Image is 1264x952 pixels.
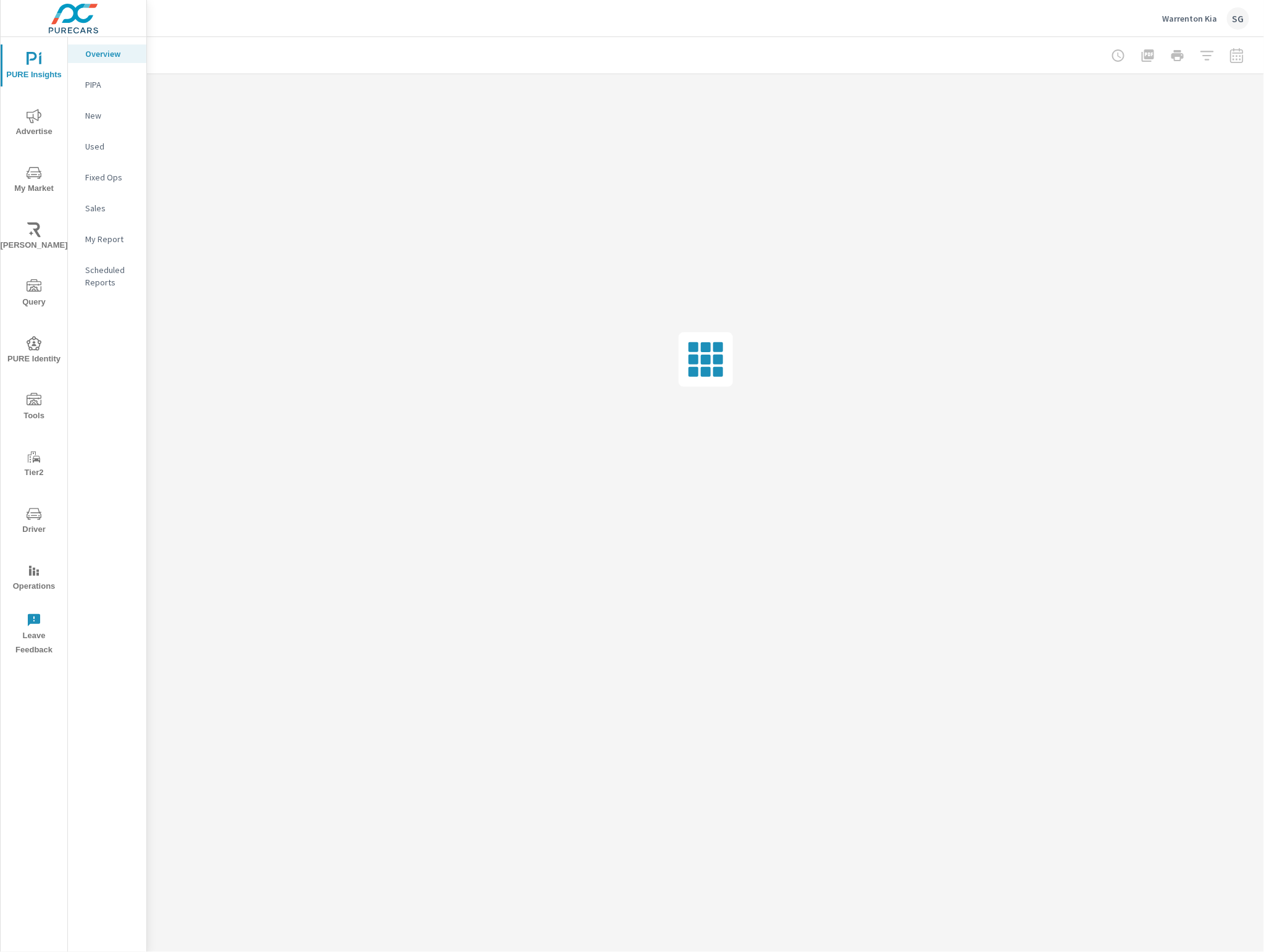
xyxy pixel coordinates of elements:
div: SG [1227,7,1249,30]
span: Operations [4,563,64,594]
p: Scheduled Reports [85,264,136,289]
span: Leave Feedback [4,613,64,657]
span: PURE Identity [4,336,64,366]
p: My Report [85,233,136,245]
div: Used [68,137,146,156]
div: nav menu [1,37,67,662]
span: Tier2 [4,450,64,480]
div: My Report [68,230,146,248]
p: Sales [85,202,136,214]
span: Query [4,279,64,310]
p: Overview [85,48,136,60]
p: Warrenton Kia [1162,13,1217,24]
div: Scheduled Reports [68,261,146,292]
p: Used [85,140,136,153]
span: [PERSON_NAME] [4,222,64,253]
span: PURE Insights [4,52,64,82]
div: Overview [68,44,146,63]
span: My Market [4,166,64,196]
p: PIPA [85,78,136,91]
div: New [68,106,146,125]
span: Tools [4,393,64,423]
div: PIPA [68,75,146,94]
span: Driver [4,507,64,537]
span: Advertise [4,109,64,139]
p: Fixed Ops [85,171,136,183]
div: Fixed Ops [68,168,146,187]
p: New [85,109,136,122]
div: Sales [68,199,146,217]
